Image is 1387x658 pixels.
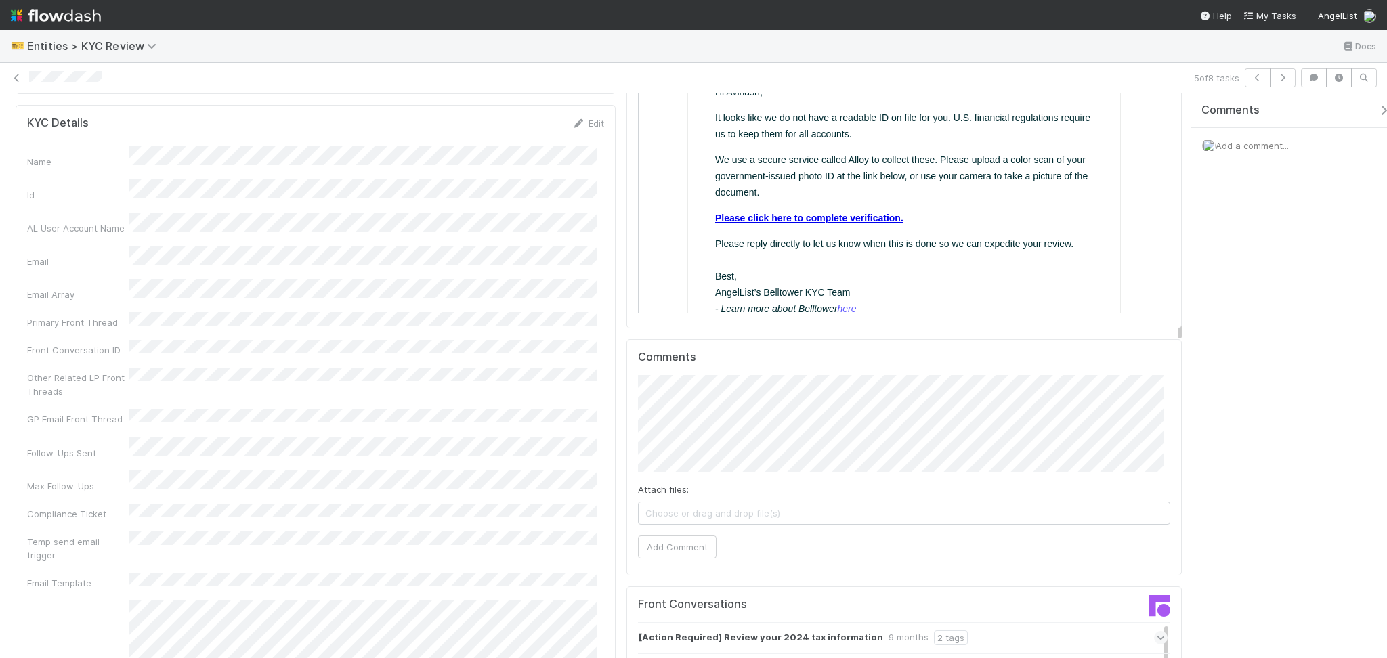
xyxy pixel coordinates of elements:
p: We use a secure service called Alloy to collect these. Please upload a color scan of your governm... [77,176,454,225]
a: My Tasks [1243,9,1296,22]
img: front-logo-b4b721b83371efbadf0a.svg [1149,595,1170,617]
div: Max Follow-Ups [27,479,129,493]
label: Attach files: [638,483,689,496]
div: Follow-Ups Sent [27,446,129,460]
div: 2 tags [934,630,968,645]
div: Compliance Ticket [27,507,129,521]
div: Name [27,155,129,169]
h5: Comments [638,351,1170,364]
h5: Front Conversations [638,598,894,611]
a: Edit [572,118,604,129]
p: Hi Avinash, [77,108,454,125]
div: Front Conversation ID [27,343,129,357]
span: 5 of 8 tasks [1194,71,1239,85]
span: My Tasks [1243,10,1296,21]
img: logo-inverted-e16ddd16eac7371096b0.svg [11,4,101,27]
a: Docs [1342,38,1376,54]
h5: KYC Details [27,116,89,130]
img: avatar_d8fc9ee4-bd1b-4062-a2a8-84feb2d97839.png [1202,139,1216,152]
img: avatar_d8fc9ee4-bd1b-4062-a2a8-84feb2d97839.png [1363,9,1376,23]
button: Add Comment [638,535,717,558]
a: Please click here to complete verification. [77,237,265,248]
span: Entities > KYC Review [27,39,163,53]
div: Id [27,188,129,202]
div: Help [1199,9,1232,22]
div: GP Email Front Thread [27,412,129,426]
div: 9 months [889,630,929,645]
a: here [199,328,218,338]
div: Email Array [27,288,129,301]
div: AL User Account Name [27,221,129,235]
div: Primary Front Thread [27,315,129,329]
span: Comments [1201,104,1260,117]
p: Best, AngelList’s Belltower KYC Team [77,292,454,341]
span: 🎫 [11,40,24,51]
span: Add a comment... [1216,140,1289,151]
span: Choose or drag and drop file(s) [639,502,1170,524]
div: Temp send email trigger [27,535,129,562]
img: AngelList [52,42,123,56]
p: Please reply directly to let us know when this is done so we can expedite your review. [77,260,454,276]
div: Email Template [27,576,129,590]
strong: [Action Required] Review your 2024 tax information [639,630,883,645]
span: AngelList [1318,10,1357,21]
i: - Learn more about Belltower [77,328,218,338]
div: Other Related LP Front Threads [27,371,129,398]
div: Email [27,255,129,268]
p: It looks like we do not have a readable ID on file for you. U.S. financial regulations require us... [77,134,454,167]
